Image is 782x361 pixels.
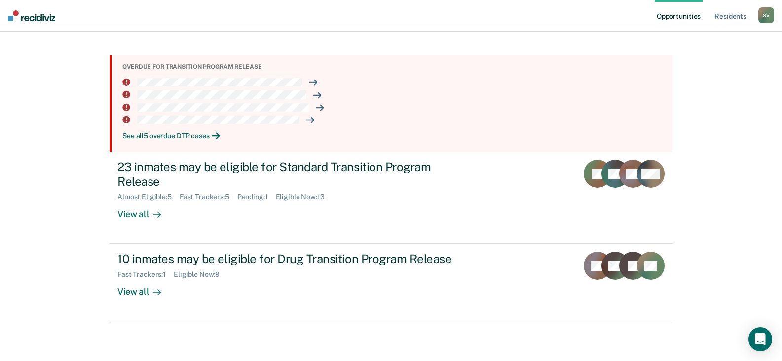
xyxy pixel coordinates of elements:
[122,132,665,140] a: See all5 overdue DTP cases
[8,10,55,21] img: Recidiviz
[110,244,672,321] a: 10 inmates may be eligible for Drug Transition Program ReleaseFast Trackers:1Eligible Now:9View all
[122,132,665,140] div: See all 5 overdue DTP cases
[122,63,665,70] div: Overdue for transition program release
[117,279,173,298] div: View all
[758,7,774,23] button: SV
[117,270,174,279] div: Fast Trackers : 1
[174,270,227,279] div: Eligible Now : 9
[117,252,464,266] div: 10 inmates may be eligible for Drug Transition Program Release
[758,7,774,23] div: S V
[276,193,333,201] div: Eligible Now : 13
[117,201,173,220] div: View all
[748,327,772,351] div: Open Intercom Messenger
[110,152,672,244] a: 23 inmates may be eligible for Standard Transition Program ReleaseAlmost Eligible:5Fast Trackers:...
[117,160,464,189] div: 23 inmates may be eligible for Standard Transition Program Release
[237,193,276,201] div: Pending : 1
[117,193,180,201] div: Almost Eligible : 5
[180,193,237,201] div: Fast Trackers : 5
